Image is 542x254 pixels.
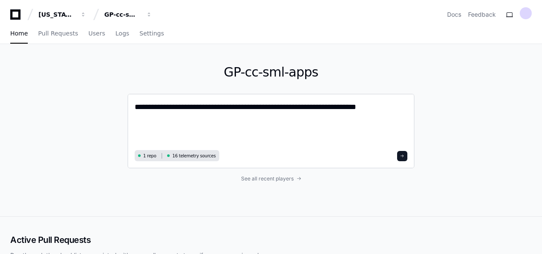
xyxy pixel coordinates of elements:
[35,7,90,22] button: [US_STATE] Pacific
[115,24,129,44] a: Logs
[88,31,105,36] span: Users
[104,10,141,19] div: GP-cc-sml-apps
[38,31,78,36] span: Pull Requests
[143,153,156,159] span: 1 repo
[139,24,164,44] a: Settings
[127,65,415,80] h1: GP-cc-sml-apps
[127,175,415,182] a: See all recent players
[241,175,294,182] span: See all recent players
[139,31,164,36] span: Settings
[172,153,215,159] span: 16 telemetry sources
[101,7,156,22] button: GP-cc-sml-apps
[10,234,532,246] h2: Active Pull Requests
[88,24,105,44] a: Users
[10,31,28,36] span: Home
[468,10,496,19] button: Feedback
[115,31,129,36] span: Logs
[10,24,28,44] a: Home
[447,10,461,19] a: Docs
[38,24,78,44] a: Pull Requests
[38,10,75,19] div: [US_STATE] Pacific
